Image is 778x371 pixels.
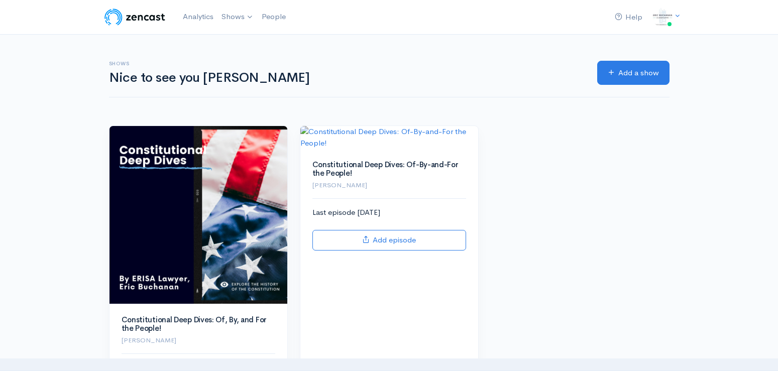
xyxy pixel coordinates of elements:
[122,335,275,345] p: [PERSON_NAME]
[312,160,459,178] a: Constitutional Deep Dives: Of-By-and-For the People!
[312,230,466,251] a: Add episode
[258,6,290,28] a: People
[217,6,258,28] a: Shows
[109,126,287,304] img: Constitutional Deep Dives: Of, By, and For the People!
[122,315,267,333] a: Constitutional Deep Dives: Of, By, and For the People!
[109,61,585,66] h6: Shows
[312,180,466,190] p: [PERSON_NAME]
[652,7,673,27] img: ...
[103,7,167,27] img: ZenCast Logo
[611,7,646,28] a: Help
[312,207,466,251] div: Last episode [DATE]
[109,71,585,85] h1: Nice to see you [PERSON_NAME]
[179,6,217,28] a: Analytics
[300,126,478,149] img: Constitutional Deep Dives: Of-By-and-For the People!
[597,61,670,85] a: Add a show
